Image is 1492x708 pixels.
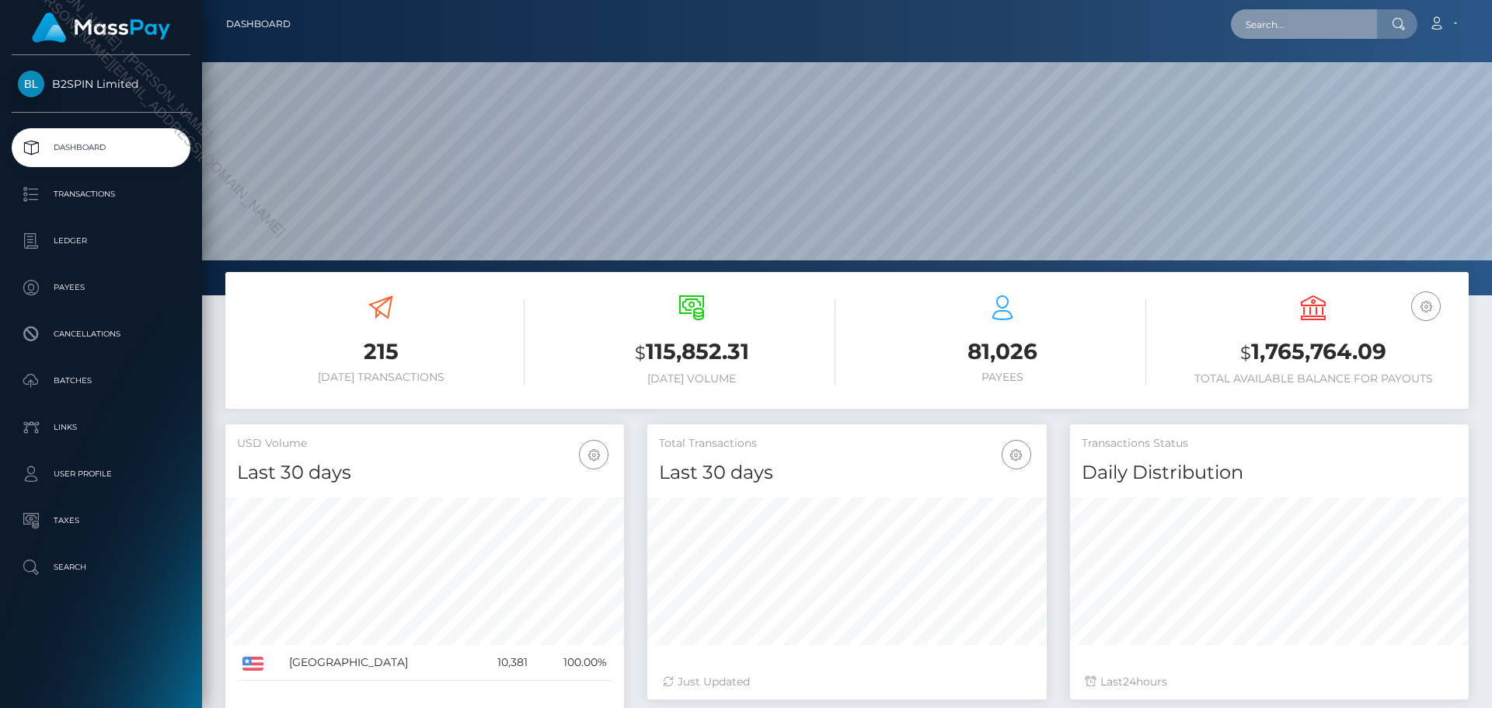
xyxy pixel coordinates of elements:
[18,369,184,392] p: Batches
[18,556,184,579] p: Search
[18,323,184,346] p: Cancellations
[18,136,184,159] p: Dashboard
[659,459,1034,487] h4: Last 30 days
[548,337,835,368] h3: 115,852.31
[12,268,190,307] a: Payees
[18,229,184,253] p: Ledger
[1231,9,1377,39] input: Search...
[226,8,291,40] a: Dashboard
[1086,674,1453,690] div: Last hours
[12,175,190,214] a: Transactions
[32,12,170,43] img: MassPay Logo
[1123,675,1136,689] span: 24
[1082,436,1457,452] h5: Transactions Status
[635,342,646,364] small: $
[533,645,612,681] td: 100.00%
[12,315,190,354] a: Cancellations
[18,71,44,97] img: B2SPIN Limited
[18,183,184,206] p: Transactions
[18,462,184,486] p: User Profile
[237,459,612,487] h4: Last 30 days
[12,455,190,494] a: User Profile
[18,276,184,299] p: Payees
[242,657,263,671] img: US.png
[237,436,612,452] h5: USD Volume
[12,501,190,540] a: Taxes
[18,416,184,439] p: Links
[12,361,190,400] a: Batches
[12,221,190,260] a: Ledger
[12,548,190,587] a: Search
[1082,459,1457,487] h4: Daily Distribution
[663,674,1030,690] div: Just Updated
[859,337,1146,367] h3: 81,026
[284,645,473,681] td: [GEOGRAPHIC_DATA]
[473,645,533,681] td: 10,381
[1240,342,1251,364] small: $
[1170,372,1457,385] h6: Total Available Balance for Payouts
[12,408,190,447] a: Links
[12,128,190,167] a: Dashboard
[237,337,525,367] h3: 215
[548,372,835,385] h6: [DATE] Volume
[1170,337,1457,368] h3: 1,765,764.09
[659,436,1034,452] h5: Total Transactions
[237,371,525,384] h6: [DATE] Transactions
[12,77,190,91] span: B2SPIN Limited
[859,371,1146,384] h6: Payees
[18,509,184,532] p: Taxes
